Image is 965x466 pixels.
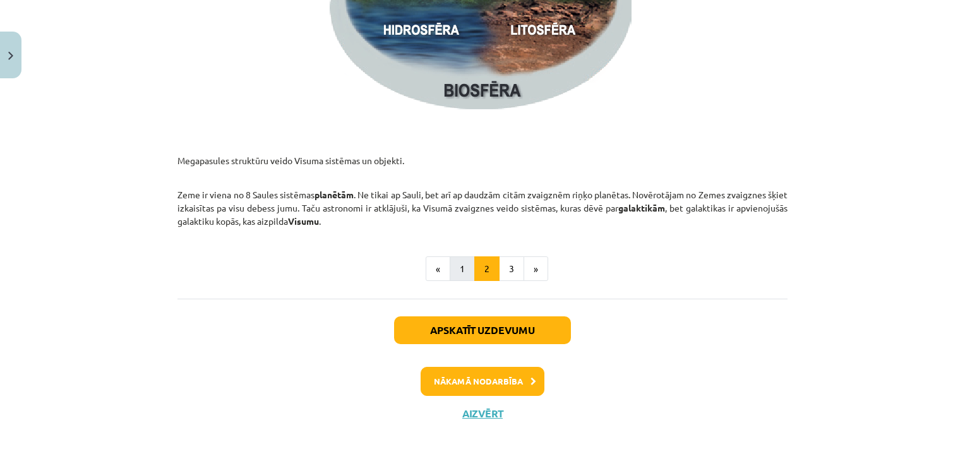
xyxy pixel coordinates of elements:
strong: Visumu [288,215,319,227]
button: 2 [474,256,500,282]
button: 1 [450,256,475,282]
button: 3 [499,256,524,282]
button: Apskatīt uzdevumu [394,316,571,344]
p: Zeme ir viena no 8 Saules sistēmas . Ne tikai ap Sauli, bet arī ap daudzām citām zvaigznēm riņķo ... [177,175,788,228]
img: icon-close-lesson-0947bae3869378f0d4975bcd49f059093ad1ed9edebbc8119c70593378902aed.svg [8,52,13,60]
button: « [426,256,450,282]
p: Megapasules struktūru veido Visuma sistēmas un objekti. [177,128,788,167]
button: Aizvērt [459,407,506,420]
nav: Page navigation example [177,256,788,282]
button: » [524,256,548,282]
strong: galaktikām [618,202,665,213]
strong: planētām [315,189,354,200]
button: Nākamā nodarbība [421,367,544,396]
